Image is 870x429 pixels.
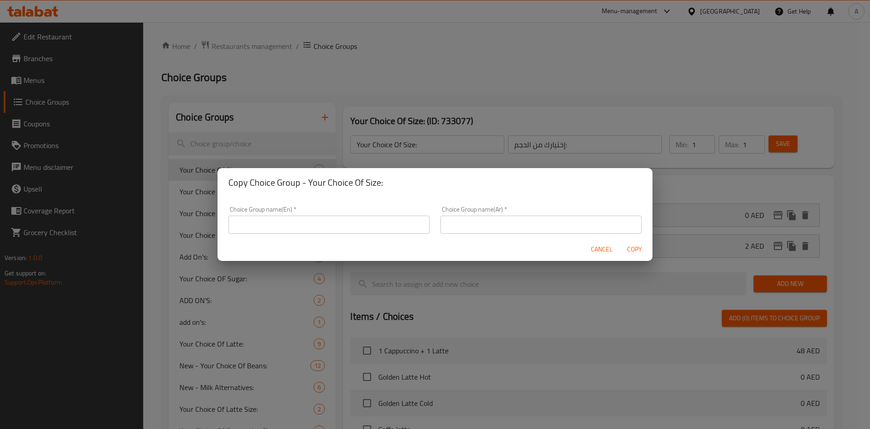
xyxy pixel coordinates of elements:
[587,241,616,258] button: Cancel
[228,216,430,234] input: Please enter Choice Group name(en)
[591,244,613,255] span: Cancel
[623,244,645,255] span: Copy
[440,216,642,234] input: Please enter Choice Group name(ar)
[228,175,642,190] h2: Copy Choice Group - Your Choice Of Size:
[620,241,649,258] button: Copy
